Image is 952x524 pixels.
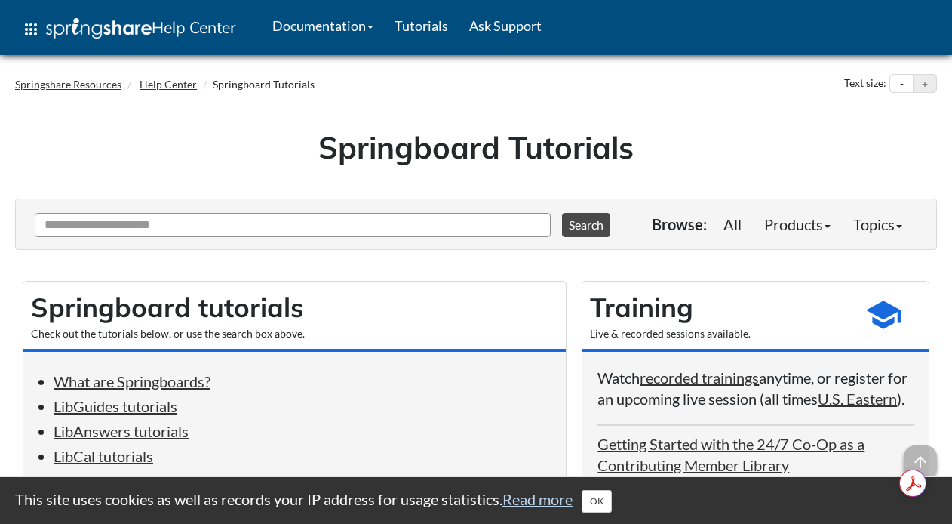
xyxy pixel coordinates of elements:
div: Check out the tutorials below, or use the search box above. [31,326,558,341]
a: LibApps, LibAuth, & LTI tutorials [54,472,263,490]
a: Tutorials [384,7,459,45]
a: Products [753,209,842,239]
a: Getting Started with the 24/7 Co-Op as a Contributing Member Library [597,435,864,474]
button: Decrease text size [890,75,913,93]
a: U.S. Eastern [818,390,897,408]
a: apps Help Center [11,7,247,52]
h2: Springboard tutorials [31,289,558,326]
a: LibGuides tutorials [54,397,177,415]
p: Browse: [652,214,707,235]
a: arrow_upward [904,447,937,465]
a: Topics [842,209,914,239]
button: Increase text size [914,75,936,93]
div: Text size: [841,74,889,94]
button: Close [582,490,612,513]
span: Help Center [152,17,236,37]
a: Read more [502,490,573,508]
span: apps [22,20,40,39]
a: What are Springboards? [54,372,210,390]
img: Springshare [46,18,152,39]
li: Springboard Tutorials [199,77,315,92]
a: Ask Support [459,7,552,45]
a: Documentation [262,7,384,45]
a: LibAnswers tutorials [54,422,189,440]
p: Watch anytime, or register for an upcoming live session (all times ). [597,367,914,409]
a: Help Center [140,78,197,91]
h2: Training [590,289,846,326]
a: recorded trainings [640,368,759,387]
a: Springshare Resources [15,78,121,91]
a: All [712,209,753,239]
div: Live & recorded sessions available. [590,326,846,341]
span: school [864,296,902,334]
span: arrow_upward [904,445,937,479]
a: LibCal tutorials [54,447,153,465]
h1: Springboard Tutorials [26,126,926,168]
button: Search [562,213,610,237]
